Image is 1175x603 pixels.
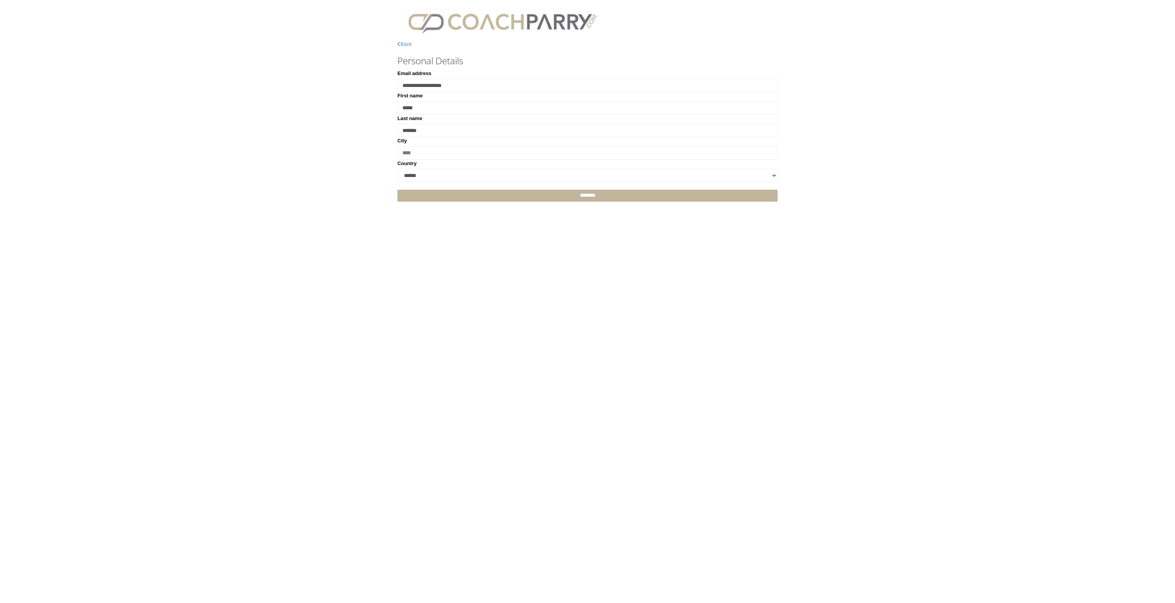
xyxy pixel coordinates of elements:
[397,70,431,77] label: Email address
[397,92,423,100] label: First name
[397,160,417,167] label: Country
[397,56,778,66] h3: Personal Details
[397,137,407,145] label: City
[397,41,412,47] a: Back
[397,115,422,122] label: Last name
[397,8,607,37] img: CPlogo.png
